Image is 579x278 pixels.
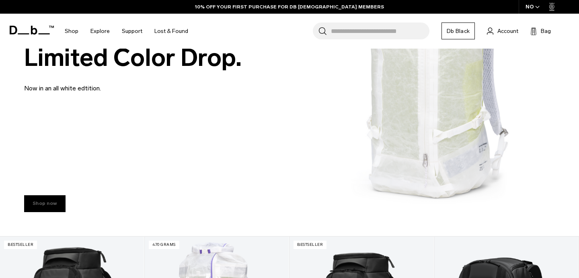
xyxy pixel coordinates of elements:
a: Support [122,17,142,45]
a: Explore [90,17,110,45]
span: Bag [541,27,551,35]
a: Shop now [24,195,66,212]
p: 470 grams [149,241,179,249]
nav: Main Navigation [59,14,194,49]
a: Account [487,26,518,36]
button: Bag [530,26,551,36]
a: Shop [65,17,78,45]
p: Now in an all white edtition. [24,74,217,93]
span: Account [497,27,518,35]
a: Lost & Found [154,17,188,45]
p: Bestseller [4,241,37,249]
a: 10% OFF YOUR FIRST PURCHASE FOR DB [DEMOGRAPHIC_DATA] MEMBERS [195,3,384,10]
h2: Limited Color Drop. [24,21,242,70]
p: Bestseller [294,241,326,249]
a: Db Black [441,22,475,39]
